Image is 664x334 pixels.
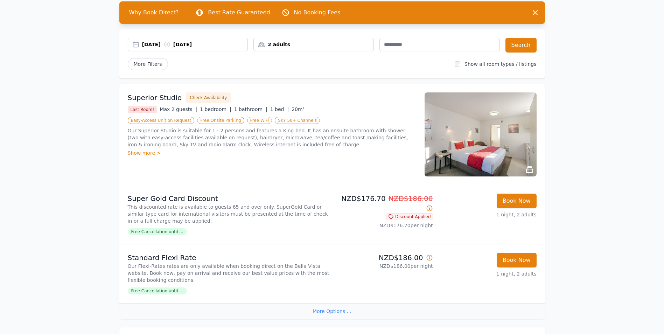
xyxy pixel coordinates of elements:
[497,253,537,267] button: Book Now
[335,253,433,263] p: NZD$186.00
[142,41,248,48] div: [DATE] [DATE]
[160,106,197,112] span: Max 2 guests |
[128,117,195,124] span: Easy-Access Unit on Request
[270,106,289,112] span: 1 bed |
[128,253,329,263] p: Standard Flexi Rate
[292,106,305,112] span: 20m²
[439,270,537,277] p: 1 night, 2 adults
[386,213,433,220] span: Discount Applied
[254,41,373,48] div: 2 adults
[294,8,341,17] p: No Booking Fees
[497,194,537,208] button: Book Now
[186,92,231,103] button: Check Availability
[197,117,244,124] span: Free Onsite Parking
[128,228,187,235] span: Free Cancellation until ...
[439,211,537,218] p: 1 night, 2 adults
[128,194,329,203] p: Super Gold Card Discount
[128,287,187,294] span: Free Cancellation until ...
[128,106,157,113] span: Last Room!
[275,117,320,124] span: SKY 50+ Channels
[389,194,433,203] span: NZD$186.00
[128,263,329,284] p: Our Flexi-Rates rates are only available when booking direct on the Bella Vista website. Book now...
[128,58,168,70] span: More Filters
[335,263,433,270] p: NZD$186.00 per night
[335,222,433,229] p: NZD$176.70 per night
[128,149,416,156] div: Show more >
[200,106,231,112] span: 1 bedroom |
[128,93,182,103] h3: Superior Studio
[128,127,416,148] p: Our Superior Studio is suitable for 1 - 2 persons and features a King bed. It has an ensuite bath...
[464,61,536,67] label: Show all room types / listings
[128,203,329,224] p: This discounted rate is available to guests 65 and over only. SuperGold Card or similar type card...
[119,303,545,319] div: More Options ...
[247,117,272,124] span: Free WiFi
[124,6,184,20] span: Why Book Direct?
[208,8,270,17] p: Best Rate Guaranteed
[335,194,433,213] p: NZD$176.70
[505,38,537,53] button: Search
[234,106,267,112] span: 1 bathroom |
